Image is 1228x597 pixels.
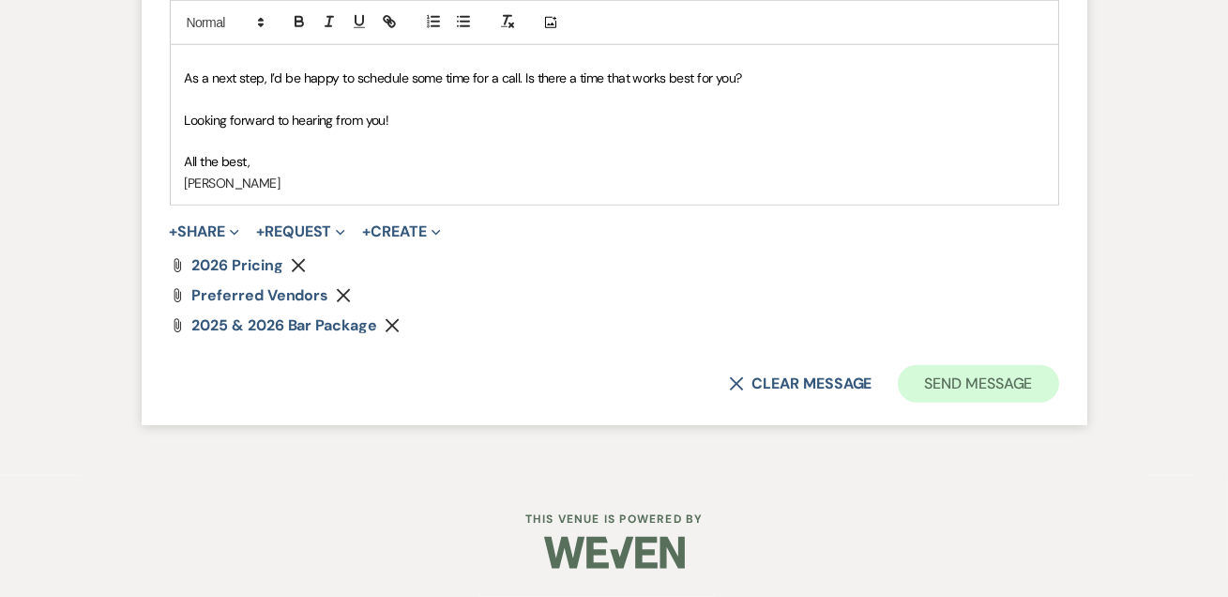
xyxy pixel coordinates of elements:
a: 2025 & 2026 Bar Package [192,318,377,333]
span: + [256,224,265,239]
span: 2025 & 2026 Bar Package [192,315,377,335]
span: All the best, [185,153,250,170]
span: + [362,224,371,239]
button: Send Message [898,365,1058,403]
a: Preferred Vendors [192,288,329,303]
span: Preferred Vendors [192,285,329,305]
span: As a next step, I’d be happy to schedule some time for a call. Is there a time that works best fo... [185,69,742,86]
a: 2026 Pricing [192,258,283,273]
button: Share [170,224,240,239]
button: Create [362,224,440,239]
span: Looking forward to hearing from you! [185,112,389,129]
img: Weven Logo [544,520,685,586]
button: Request [256,224,345,239]
p: [PERSON_NAME] [185,173,1044,193]
span: + [170,224,178,239]
button: Clear message [729,376,872,391]
span: 2026 Pricing [192,255,283,275]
